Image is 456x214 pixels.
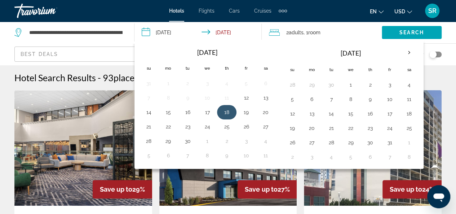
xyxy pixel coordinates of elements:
button: Day 28 [326,137,337,148]
button: Day 24 [384,123,395,133]
button: Day 25 [221,122,233,132]
button: Change currency [394,6,412,17]
span: en [370,9,377,14]
button: Day 11 [221,93,233,103]
th: [DATE] [159,44,256,60]
span: places to spend your time [114,72,214,83]
button: Day 12 [240,93,252,103]
span: USD [394,9,405,14]
button: Day 2 [182,78,194,88]
button: Day 9 [182,93,194,103]
button: Day 8 [403,152,415,162]
span: Save up to [100,185,132,193]
span: , 1 [304,27,320,38]
button: Day 8 [345,94,357,104]
button: Day 2 [287,152,298,162]
button: Day 4 [403,80,415,90]
button: Day 8 [202,150,213,161]
button: Day 13 [260,93,271,103]
button: Day 23 [182,122,194,132]
button: Day 12 [287,109,298,119]
button: Day 21 [326,123,337,133]
button: User Menu [423,3,442,18]
a: Travorium [14,1,87,20]
button: Day 21 [143,122,155,132]
button: Day 22 [345,123,357,133]
button: Day 6 [260,78,271,88]
span: Save up to [245,185,277,193]
button: Day 10 [202,93,213,103]
mat-select: Sort by [21,50,146,58]
span: Best Deals [21,51,58,57]
button: Day 26 [240,122,252,132]
button: Day 19 [287,123,298,133]
button: Day 1 [202,136,213,146]
button: Day 5 [240,78,252,88]
th: [DATE] [302,44,399,62]
button: Day 11 [260,150,271,161]
span: 2 [286,27,304,38]
button: Day 17 [384,109,395,119]
button: Day 5 [287,94,298,104]
a: Cars [229,8,240,14]
button: Change language [370,6,384,17]
button: Day 18 [403,109,415,119]
button: Day 29 [163,136,174,146]
div: 29% [93,180,152,198]
button: Day 11 [403,94,415,104]
button: Day 10 [240,150,252,161]
button: Toggle map [424,51,442,58]
button: Day 23 [364,123,376,133]
button: Day 3 [306,152,318,162]
h1: Hotel Search Results [14,72,96,83]
button: Day 4 [326,152,337,162]
button: Day 30 [182,136,194,146]
button: Day 6 [306,94,318,104]
button: Day 7 [182,150,194,161]
button: Day 1 [403,137,415,148]
span: - [98,72,101,83]
button: Day 29 [306,80,318,90]
button: Day 8 [163,93,174,103]
h2: 93 [103,72,214,83]
button: Day 3 [202,78,213,88]
button: Day 10 [384,94,395,104]
button: Day 14 [143,107,155,117]
button: Day 20 [260,107,271,117]
button: Day 28 [143,136,155,146]
a: Flights [199,8,214,14]
button: Day 2 [221,136,233,146]
button: Day 6 [163,150,174,161]
button: Day 26 [287,137,298,148]
button: Day 18 [221,107,233,117]
button: Day 29 [345,137,357,148]
button: Day 27 [306,137,318,148]
span: Adults [289,30,304,35]
button: Day 1 [345,80,357,90]
span: SR [428,7,437,14]
button: Day 4 [260,136,271,146]
button: Day 9 [221,150,233,161]
button: Day 2 [364,80,376,90]
a: Hotel image [14,90,152,206]
a: Cruises [254,8,271,14]
button: Day 4 [221,78,233,88]
a: Hotels [169,8,184,14]
button: Day 16 [364,109,376,119]
button: Day 31 [384,137,395,148]
button: Day 6 [364,152,376,162]
iframe: Button to launch messaging window [427,185,450,208]
button: Day 22 [163,122,174,132]
div: 27% [238,180,297,198]
button: Travelers: 2 adults, 0 children [262,22,382,43]
button: Day 13 [306,109,318,119]
button: Extra navigation items [279,5,287,17]
button: Day 3 [384,80,395,90]
button: Day 17 [202,107,213,117]
button: Day 1 [163,78,174,88]
button: Day 16 [182,107,194,117]
button: Day 7 [384,152,395,162]
button: Day 30 [364,137,376,148]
